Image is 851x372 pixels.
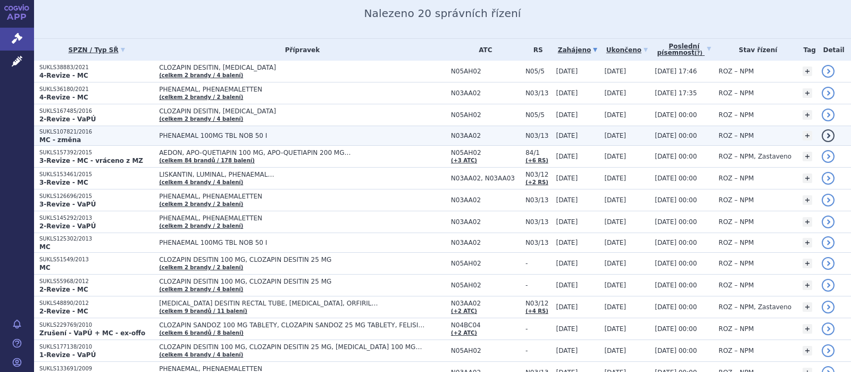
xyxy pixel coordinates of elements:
[822,150,835,163] a: detail
[604,111,626,119] span: [DATE]
[39,193,154,200] p: SUKLS126696/2015
[159,193,425,200] span: PHENAEMAL, PHENAEMALETTEN
[803,238,812,247] a: +
[719,260,754,267] span: ROZ – NPM
[604,325,626,333] span: [DATE]
[451,239,520,246] span: N03AA02
[556,68,578,75] span: [DATE]
[822,87,835,100] a: detail
[556,111,578,119] span: [DATE]
[803,152,812,161] a: +
[719,325,754,333] span: ROZ – NPM
[525,218,551,226] span: N03/13
[604,196,626,204] span: [DATE]
[39,115,96,123] strong: 2-Revize - VaPÚ
[822,172,835,185] a: detail
[604,239,626,246] span: [DATE]
[719,132,754,139] span: ROZ – NPM
[719,175,754,182] span: ROZ – NPM
[604,175,626,182] span: [DATE]
[451,321,520,329] span: N04BC04
[159,158,255,163] a: (celkem 84 brandů / 178 balení)
[655,325,697,333] span: [DATE] 00:00
[39,128,154,136] p: SUKLS107821/2016
[520,39,551,61] th: RS
[803,280,812,290] a: +
[451,300,520,307] span: N03AA02
[556,325,578,333] span: [DATE]
[556,89,578,97] span: [DATE]
[159,286,243,292] a: (celkem 2 brandy / 4 balení)
[159,108,425,115] span: CLOZAPIN DESITIN, [MEDICAL_DATA]
[822,194,835,206] a: detail
[39,43,154,57] a: SPZN / Typ SŘ
[159,300,425,307] span: [MEDICAL_DATA] DESITIN RECTAL TUBE, [MEDICAL_DATA], ORFIRIL…
[604,282,626,289] span: [DATE]
[655,175,697,182] span: [DATE] 00:00
[39,222,96,230] strong: 2-Revize - VaPÚ
[39,278,154,285] p: SUKLS55968/2012
[719,239,754,246] span: ROZ – NPM
[39,179,88,186] strong: 3-Revize - MC
[451,111,520,119] span: N05AH02
[604,153,626,160] span: [DATE]
[39,149,154,156] p: SUKLS157392/2015
[159,179,243,185] a: (celkem 4 brandy / 4 balení)
[719,111,754,119] span: ROZ – NPM
[451,282,520,289] span: N05AH02
[159,343,425,351] span: CLOZAPIN DESITIN 100 MG, CLOZAPIN DESITIN 25 MG, [MEDICAL_DATA] 100 MG…
[803,302,812,312] a: +
[39,86,154,93] p: SUKLS36180/2021
[604,89,626,97] span: [DATE]
[803,324,812,334] a: +
[822,216,835,228] a: detail
[556,303,578,311] span: [DATE]
[803,131,812,140] a: +
[556,153,578,160] span: [DATE]
[822,301,835,313] a: detail
[803,259,812,268] a: +
[39,136,81,144] strong: MC - změna
[803,88,812,98] a: +
[719,303,791,311] span: ROZ – NPM, Zastaveno
[604,260,626,267] span: [DATE]
[655,303,697,311] span: [DATE] 00:00
[604,218,626,226] span: [DATE]
[713,39,797,61] th: Stav řízení
[525,260,551,267] span: -
[655,39,713,61] a: Poslednípísemnost(?)
[451,158,477,163] a: (+3 ATC)
[803,173,812,183] a: +
[556,239,578,246] span: [DATE]
[822,279,835,292] a: detail
[822,344,835,357] a: detail
[719,68,754,75] span: ROZ – NPM
[154,39,446,61] th: Přípravek
[556,282,578,289] span: [DATE]
[39,214,154,222] p: SUKLS145292/2013
[719,218,754,226] span: ROZ – NPM
[803,67,812,76] a: +
[803,217,812,227] a: +
[525,68,551,75] span: N05/5
[39,94,88,101] strong: 4-Revize - MC
[39,157,143,164] strong: 3-Revize - MC - vráceno z MZ
[451,68,520,75] span: N05AH02
[556,260,578,267] span: [DATE]
[695,50,703,56] abbr: (?)
[655,260,697,267] span: [DATE] 00:00
[525,347,551,354] span: -
[39,243,51,251] strong: MC
[525,171,551,178] span: N03/12
[655,132,697,139] span: [DATE] 00:00
[719,153,791,160] span: ROZ – NPM, Zastaveno
[719,89,754,97] span: ROZ – NPM
[525,179,548,185] a: (+2 RS)
[655,218,697,226] span: [DATE] 00:00
[556,175,578,182] span: [DATE]
[604,43,649,57] a: Ukončeno
[803,110,812,120] a: +
[451,149,520,156] span: N05AH02
[525,196,551,204] span: N03/13
[604,68,626,75] span: [DATE]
